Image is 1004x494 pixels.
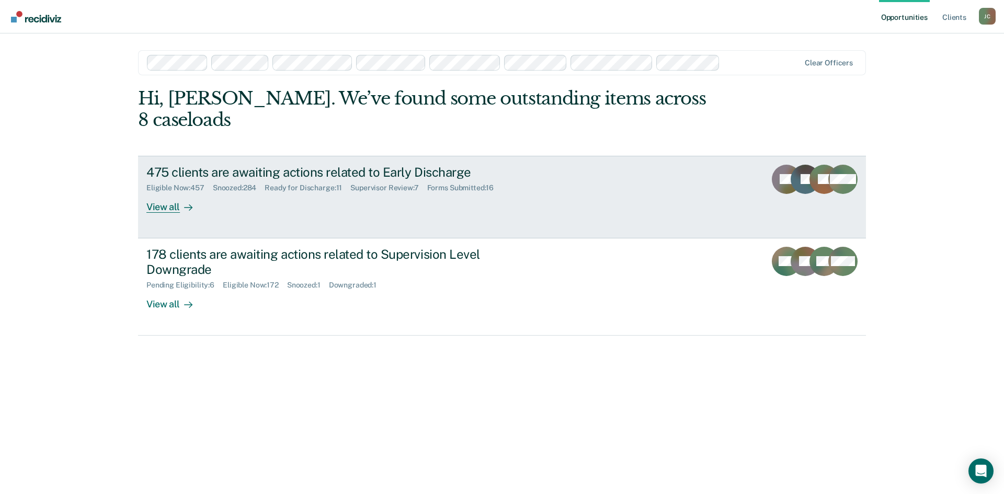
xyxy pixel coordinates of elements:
div: Open Intercom Messenger [968,458,994,484]
div: Forms Submitted : 16 [427,183,503,192]
div: Eligible Now : 457 [146,183,213,192]
div: Pending Eligibility : 6 [146,281,223,290]
a: 475 clients are awaiting actions related to Early DischargeEligible Now:457Snoozed:284Ready for D... [138,156,866,238]
div: Snoozed : 284 [213,183,265,192]
button: Profile dropdown button [979,8,996,25]
div: Clear officers [805,59,853,67]
div: View all [146,192,205,213]
div: View all [146,290,205,310]
div: Eligible Now : 172 [223,281,287,290]
img: Recidiviz [11,11,61,22]
div: Ready for Discharge : 11 [265,183,350,192]
div: Snoozed : 1 [287,281,329,290]
a: 178 clients are awaiting actions related to Supervision Level DowngradePending Eligibility:6Eligi... [138,238,866,336]
div: Hi, [PERSON_NAME]. We’ve found some outstanding items across 8 caseloads [138,88,721,131]
div: Downgraded : 1 [329,281,385,290]
div: J C [979,8,996,25]
div: 178 clients are awaiting actions related to Supervision Level Downgrade [146,247,514,277]
div: Supervisor Review : 7 [350,183,427,192]
div: 475 clients are awaiting actions related to Early Discharge [146,165,514,180]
